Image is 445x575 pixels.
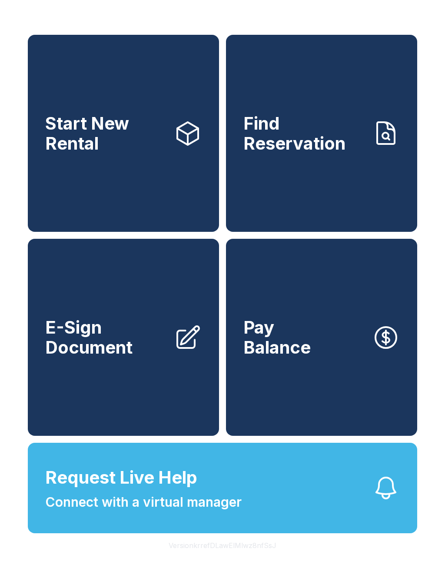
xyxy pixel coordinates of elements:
[28,239,219,436] a: E-Sign Document
[162,533,283,558] button: VersionkrrefDLawElMlwz8nfSsJ
[45,318,167,357] span: E-Sign Document
[45,492,242,512] span: Connect with a virtual manager
[28,443,417,533] button: Request Live HelpConnect with a virtual manager
[45,114,167,153] span: Start New Rental
[226,239,417,436] button: PayBalance
[28,35,219,232] a: Start New Rental
[226,35,417,232] a: Find Reservation
[45,465,197,491] span: Request Live Help
[243,114,365,153] span: Find Reservation
[243,318,311,357] span: Pay Balance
